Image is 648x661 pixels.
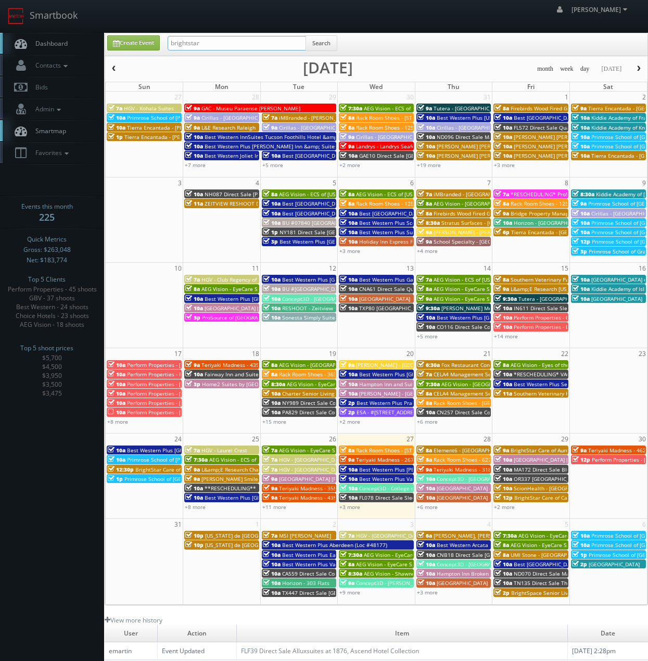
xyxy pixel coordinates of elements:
span: Best Western Plus [GEOGRAPHIC_DATA] (Loc #62024) [282,276,414,283]
button: week [556,62,577,75]
span: Cirillas - [GEOGRAPHIC_DATA] [201,114,274,121]
span: 8a [263,190,277,198]
span: AEG Vision - EyeCare Specialties of [GEOGRAPHIC_DATA] - Medfield Eye Associates [434,295,638,302]
span: 8:30a [263,380,285,388]
span: GAE10 Direct Sale [GEOGRAPHIC_DATA][PERSON_NAME] - [GEOGRAPHIC_DATA] [359,152,554,159]
span: 9a [417,105,432,112]
span: ZEITVIEW RESHOOT DuPont - [GEOGRAPHIC_DATA], [GEOGRAPHIC_DATA] [205,200,384,207]
span: Best [GEOGRAPHIC_DATA] (Loc #44494) [359,210,457,217]
span: Hampton Inn and Suites Coeur d'Alene (second shoot) [359,380,494,388]
span: HGV - Laurel Crest [201,447,247,454]
span: 10a [185,133,203,141]
span: Best Western Plus [GEOGRAPHIC_DATA] & Suites (Loc #45093) [127,447,282,454]
span: 9a [494,447,509,454]
span: Tierra Encantada - [PERSON_NAME] [124,133,213,141]
span: CELA4 Management Services, Inc. - [PERSON_NAME] Genesis [434,390,585,397]
span: Rack Room Shoes - 1254 [GEOGRAPHIC_DATA] [356,200,469,207]
span: [PERSON_NAME] [571,5,630,14]
span: 10a [340,390,358,397]
span: 7a [108,105,122,112]
span: HGV - Kohala Suites [124,105,174,112]
span: 8a [340,200,354,207]
span: Fox Restaurant Concepts - Culinary Dropout [441,361,550,368]
span: 10a [572,124,590,131]
span: 8:30a [572,190,594,198]
span: [GEOGRAPHIC_DATA] [US_STATE] [US_STATE] [205,304,314,312]
a: +5 more [417,333,438,340]
span: Dashboard [30,39,68,48]
span: [PERSON_NAME] - [GEOGRAPHIC_DATA] [356,361,453,368]
span: Horizon - [GEOGRAPHIC_DATA] [514,219,589,226]
span: 8a [417,285,432,293]
span: 10a [572,210,590,217]
span: 10a [417,409,435,416]
span: Perform Properties - [GEOGRAPHIC_DATA] [127,409,230,416]
span: 7a [494,190,509,198]
span: AEG Vision - EyeCare Specialties of [US_STATE] – [PERSON_NAME] Eye Care [279,447,465,454]
a: +2 more [339,418,360,425]
span: 10a [263,295,281,302]
span: 9a [185,114,200,121]
a: +3 more [494,161,515,169]
span: NY181 Direct Sale [GEOGRAPHIC_DATA] - [GEOGRAPHIC_DATA] [279,228,434,236]
span: Smartmap [30,126,66,135]
span: 2p [340,399,355,406]
span: 10a [494,219,512,226]
span: 10a [263,152,281,159]
span: 6p [494,228,510,236]
span: [GEOGRAPHIC_DATA] [359,295,410,302]
span: 9a [572,105,587,112]
span: [GEOGRAPHIC_DATA] [591,295,642,302]
span: 10a [108,390,125,397]
span: Perform Properties - Division Center [514,323,604,330]
span: 10a [185,371,203,378]
span: Cirillas - [GEOGRAPHIC_DATA] ([GEOGRAPHIC_DATA]) [356,133,485,141]
span: Rack Room Shoes - [STREET_ADDRESS] [356,447,451,454]
span: 5p [185,314,200,321]
span: 10a [417,133,435,141]
span: AEG Vision - ECS of New England - OptomEyes Health – [GEOGRAPHIC_DATA] [209,456,400,463]
span: 9a [340,361,354,368]
span: 9a [185,124,200,131]
span: Fairway Inn and Suites [205,371,261,378]
span: Tierra Encantada - [PERSON_NAME] [127,124,216,131]
span: 10a [108,371,125,378]
span: Best [GEOGRAPHIC_DATA] (Loc #18082) [282,200,380,207]
span: 10a [263,210,281,217]
span: Cirillas - [GEOGRAPHIC_DATA] [279,124,352,131]
span: Best Western Plus Scottsdale Thunderbird Suites (Loc #03156) [359,219,516,226]
span: 10a [263,276,281,283]
span: 9a [340,143,354,150]
span: 11a [494,390,512,397]
span: 10a [494,323,512,330]
span: 10a [185,304,203,312]
span: 10a [494,143,512,150]
span: Element6 - [GEOGRAPHIC_DATA] [434,447,513,454]
span: 7:30a [417,380,440,388]
span: 10a [340,238,358,245]
span: Best [GEOGRAPHIC_DATA] (Loc #39114) [282,210,380,217]
span: 8a [340,190,354,198]
a: +8 more [107,418,128,425]
span: Perform Properties - [GEOGRAPHIC_DATA] [127,390,230,397]
span: 10a [494,133,512,141]
span: 7a [417,371,432,378]
span: Perform Properties - [GEOGRAPHIC_DATA] [127,399,230,406]
span: Rack Room Shoes - 1253 [PERSON_NAME][GEOGRAPHIC_DATA] [356,124,511,131]
span: Cirillas - [GEOGRAPHIC_DATA] [437,124,510,131]
span: Sonesta Simply Suites [GEOGRAPHIC_DATA] [282,314,390,321]
span: 10a [572,133,590,141]
span: Teriyaki Madness - 439 [201,361,259,368]
span: 10a [494,124,512,131]
span: 9a [340,133,354,141]
span: 8a [263,371,277,378]
span: 8:30a [417,219,440,226]
span: AEG Vision - [GEOGRAPHIC_DATA] - [GEOGRAPHIC_DATA] [434,200,571,207]
span: [PERSON_NAME] - [GEOGRAPHIC_DATA] Apartments [359,390,487,397]
span: 9:30a [417,304,440,312]
span: 8a [340,124,354,131]
span: 10a [263,304,281,312]
span: ProSource of [GEOGRAPHIC_DATA] [202,314,286,321]
span: AEG Vision - EyeCare Specialties of [US_STATE] – [PERSON_NAME] Family EyeCare [434,285,636,293]
span: 10a [494,114,512,121]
